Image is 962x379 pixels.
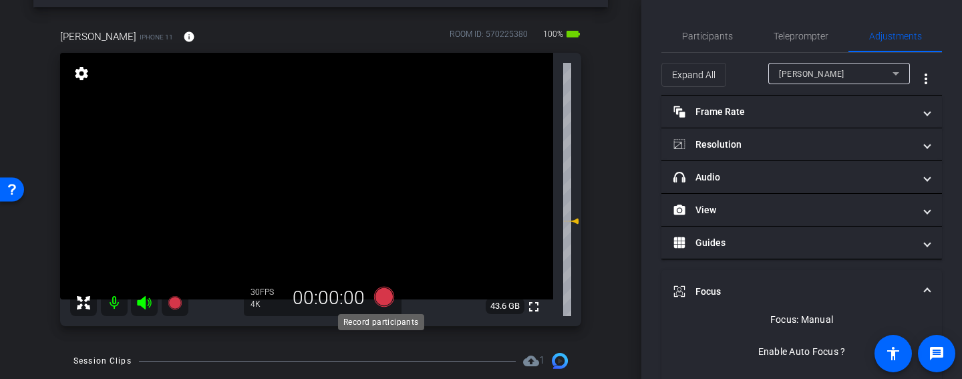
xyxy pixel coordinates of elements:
mat-icon: settings [72,66,91,82]
span: FPS [260,287,274,297]
mat-icon: cloud_upload [523,353,539,369]
mat-panel-title: Focus [673,285,914,299]
mat-icon: info [183,31,195,43]
button: More Options for Adjustments Panel [910,63,942,95]
div: Focus: Manual [770,313,833,326]
mat-panel-title: Guides [673,236,914,250]
span: 43.6 GB [486,298,524,314]
img: Session clips [552,353,568,369]
mat-expansion-panel-header: Audio [661,161,942,193]
mat-expansion-panel-header: Frame Rate [661,96,942,128]
div: 00:00:00 [284,287,373,309]
mat-icon: accessibility [885,346,901,362]
mat-expansion-panel-header: Resolution [661,128,942,160]
mat-expansion-panel-header: View [661,194,942,226]
mat-panel-title: Resolution [673,138,914,152]
div: 4K [251,299,284,309]
span: Adjustments [869,31,922,41]
span: 1 [539,354,544,366]
span: Expand All [672,62,715,88]
mat-panel-title: Audio [673,170,914,184]
div: ROOM ID: 570225380 [450,28,528,47]
span: iPhone 11 [140,32,173,42]
mat-panel-title: Frame Rate [673,105,914,119]
span: Participants [682,31,733,41]
div: 30 [251,287,284,297]
mat-icon: message [929,346,945,362]
span: [PERSON_NAME] [60,29,136,44]
span: [PERSON_NAME] [779,70,844,79]
mat-icon: -5 dB [563,213,579,229]
button: Expand All [661,63,726,87]
mat-expansion-panel-header: Focus [661,270,942,313]
mat-icon: battery_std [565,26,581,42]
mat-panel-title: View [673,203,914,217]
span: Teleprompter [774,31,828,41]
span: 100% [541,23,565,45]
mat-icon: fullscreen [526,299,542,315]
mat-icon: more_vert [918,71,934,87]
div: Session Clips [73,354,132,368]
span: Destinations for your clips [523,353,544,369]
div: Enable Auto Focus ? [758,345,846,358]
mat-expansion-panel-header: Guides [661,227,942,259]
div: Record participants [338,314,424,330]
